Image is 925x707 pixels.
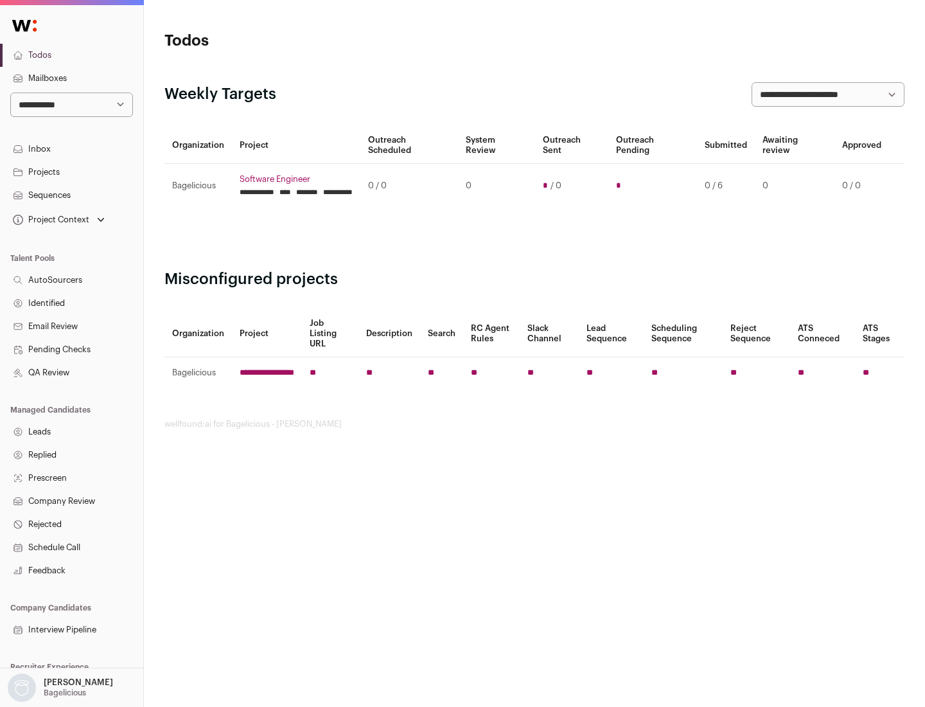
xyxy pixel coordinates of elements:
[420,310,463,357] th: Search
[44,677,113,688] p: [PERSON_NAME]
[232,310,302,357] th: Project
[302,310,358,357] th: Job Listing URL
[755,164,834,208] td: 0
[5,13,44,39] img: Wellfound
[358,310,420,357] th: Description
[10,211,107,229] button: Open dropdown
[164,84,276,105] h2: Weekly Targets
[755,127,834,164] th: Awaiting review
[834,127,889,164] th: Approved
[360,127,458,164] th: Outreach Scheduled
[164,269,904,290] h2: Misconfigured projects
[164,357,232,389] td: Bagelicious
[608,127,696,164] th: Outreach Pending
[644,310,723,357] th: Scheduling Sequence
[834,164,889,208] td: 0 / 0
[10,215,89,225] div: Project Context
[164,31,411,51] h1: Todos
[458,127,534,164] th: System Review
[164,419,904,429] footer: wellfound:ai for Bagelicious - [PERSON_NAME]
[164,310,232,357] th: Organization
[240,174,353,184] a: Software Engineer
[8,674,36,702] img: nopic.png
[164,127,232,164] th: Organization
[855,310,904,357] th: ATS Stages
[697,164,755,208] td: 0 / 6
[5,674,116,702] button: Open dropdown
[579,310,644,357] th: Lead Sequence
[790,310,854,357] th: ATS Conneced
[463,310,519,357] th: RC Agent Rules
[723,310,791,357] th: Reject Sequence
[697,127,755,164] th: Submitted
[520,310,579,357] th: Slack Channel
[360,164,458,208] td: 0 / 0
[44,688,86,698] p: Bagelicious
[458,164,534,208] td: 0
[164,164,232,208] td: Bagelicious
[551,181,561,191] span: / 0
[232,127,360,164] th: Project
[535,127,609,164] th: Outreach Sent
